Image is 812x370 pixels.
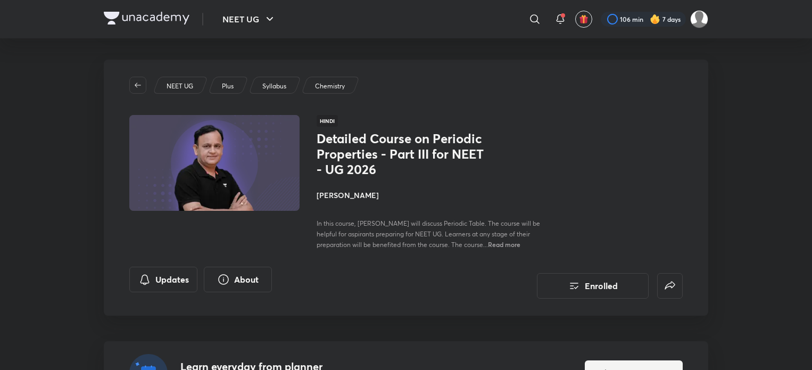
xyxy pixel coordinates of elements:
img: surabhi [690,10,708,28]
a: Plus [220,81,236,91]
button: Enrolled [537,273,649,299]
p: Plus [222,81,234,91]
p: Syllabus [262,81,286,91]
a: Chemistry [313,81,347,91]
button: NEET UG [216,9,283,30]
a: NEET UG [165,81,195,91]
h1: Detailed Course on Periodic Properties - Part III for NEET - UG 2026 [317,131,491,177]
button: avatar [575,11,592,28]
h4: [PERSON_NAME] [317,190,555,201]
span: Read more [488,240,520,249]
button: false [657,273,683,299]
img: Thumbnail [128,114,301,212]
img: streak [650,14,660,24]
span: In this course, [PERSON_NAME] will discuss Periodic Table. The course will be helpful for aspiran... [317,219,540,249]
a: Syllabus [261,81,288,91]
a: Company Logo [104,12,189,27]
button: About [204,267,272,292]
span: Hindi [317,115,338,127]
img: avatar [579,14,589,24]
img: Company Logo [104,12,189,24]
button: Updates [129,267,197,292]
p: NEET UG [167,81,193,91]
p: Chemistry [315,81,345,91]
